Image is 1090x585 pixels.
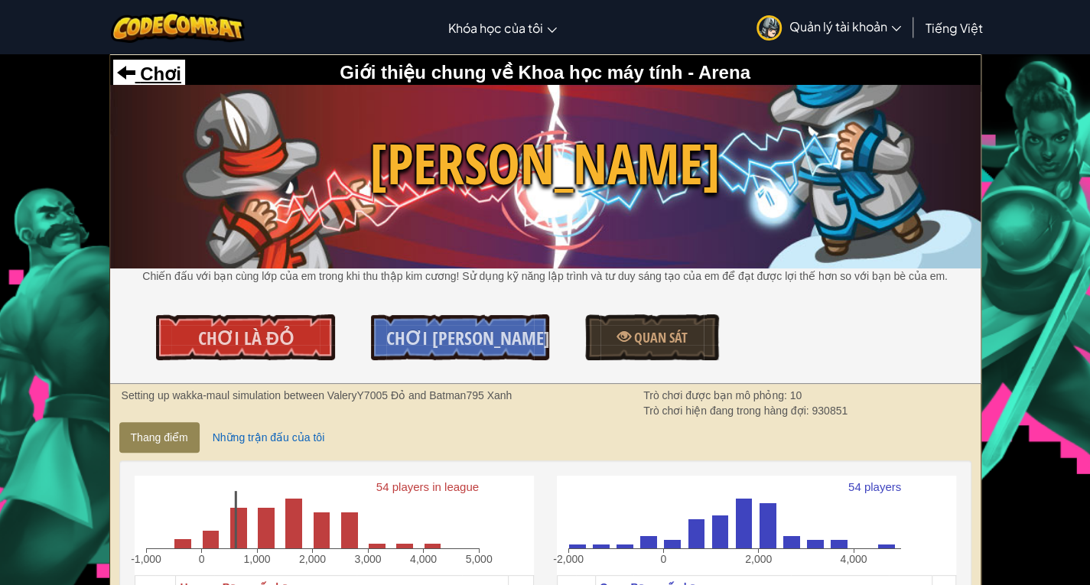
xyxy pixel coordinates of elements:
p: Chiến đấu với bạn cùng lớp của em trong khi thu thập kim cương! Sử dụng kỹ năng lập trình và tư d... [110,268,981,284]
span: Trò chơi được bạn mô phỏng: [643,389,790,401]
text: 0 [198,553,204,565]
text: 54 players in league [376,480,478,493]
text: 2,000 [745,553,772,565]
a: Khóa học của tôi [441,7,565,48]
span: [PERSON_NAME] [110,125,981,203]
a: Chơi [117,63,181,84]
text: -1,000 [131,553,161,565]
text: 54 players [848,480,900,493]
a: Quản lý tài khoản [749,3,909,51]
text: 2,000 [298,553,325,565]
span: 10 [790,389,802,401]
span: Chơi [135,63,181,84]
img: CodeCombat logo [111,11,245,43]
strong: Setting up wakka-maul simulation between ValeryY7005 Đỏ and Batman795 Xanh [122,389,512,401]
span: Chơi [PERSON_NAME] [386,326,550,350]
img: Wakka Maul [110,85,981,268]
text: 1,000 [243,553,270,565]
span: 930851 [812,405,848,417]
text: 5,000 [465,553,492,565]
span: Tiếng Việt [926,20,983,36]
text: 4,000 [840,553,867,565]
text: 0 [660,553,666,565]
text: 3,000 [354,553,381,565]
span: Quan sát [631,328,688,347]
a: Quan sát [585,314,719,360]
a: Thang điểm [119,422,200,453]
a: Tiếng Việt [918,7,991,48]
span: Khóa học của tôi [448,20,543,36]
img: avatar [756,15,782,41]
text: -2,000 [553,553,584,565]
a: Những trận đấu của tôi [201,422,337,453]
span: - Arena [682,62,750,83]
span: Quản lý tài khoản [789,18,901,34]
span: Giới thiệu chung về Khoa học máy tính [340,62,682,83]
span: Chơi là Đỏ [198,326,294,350]
text: 4,000 [409,553,436,565]
span: Trò chơi hiện đang trong hàng đợi: [643,405,812,417]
